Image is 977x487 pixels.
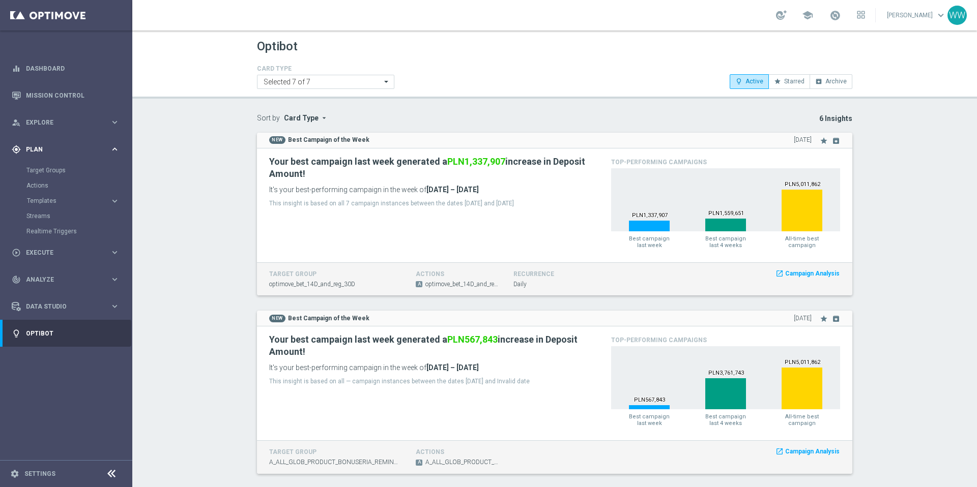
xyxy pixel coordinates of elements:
[12,118,21,127] i: person_search
[802,10,813,21] span: school
[416,460,422,466] span: A
[416,281,422,287] span: A
[12,248,21,257] i: play_circle_outline
[611,159,840,166] h4: Top-Performing Campaigns
[11,329,120,338] button: lightbulb Optibot
[820,315,828,323] i: star
[257,39,298,54] h1: Optibot
[820,310,828,323] button: star
[784,78,804,85] span: Starred
[269,156,588,180] h2: Your best campaign last week generated a increase in Deposit Amount!
[26,208,131,224] div: Streams
[820,132,828,145] button: star
[27,198,100,204] span: Templates
[26,303,110,310] span: Data Studio
[269,280,355,289] span: optimove_bet_14D_and_reg_30D
[794,136,812,144] span: [DATE]
[11,65,120,73] button: equalizer Dashboard
[426,363,479,372] b: [DATE] – [DATE]
[257,75,394,89] ng-select: Anomaly Detection, Best Campaign of the Week, Campaign with Long-Term Impact, Migration Alert, Re...
[269,458,400,467] span: A_ALL_GLOB_PRODUCT_BONUSERIA_REMINDER_ALL
[12,118,110,127] div: Explore
[425,458,498,467] span: A_ALL_GLOB_PRODUCT_BONUSERIA_DAILY_2
[110,196,120,206] i: keyboard_arrow_right
[785,359,821,366] text: PLN5,011,862
[426,186,479,194] b: [DATE] – [DATE]
[110,301,120,311] i: keyboard_arrow_right
[705,235,746,249] span: Best campaign last 4 weeks
[26,163,131,178] div: Target Groups
[832,315,840,323] i: archive
[775,269,784,278] i: launch
[284,114,319,122] span: Card Type
[12,248,110,257] div: Execute
[11,302,120,311] button: Data Studio keyboard_arrow_right
[26,277,110,283] span: Analyze
[775,447,784,456] i: launch
[425,280,498,289] span: optimove_bet_14D_and_reg_30D
[26,212,106,220] a: Streams
[24,471,55,477] a: Settings
[815,78,822,85] i: archive
[513,270,596,278] h4: recurrence
[829,132,840,145] button: archive
[11,276,120,284] button: track_changes Analyze keyboard_arrow_right
[12,64,21,73] i: equalizer
[288,136,369,143] strong: Best Campaign of the Week
[611,337,840,344] h4: Top-Performing Campaigns
[11,145,120,154] button: gps_fixed Plan keyboard_arrow_right
[110,144,120,154] i: keyboard_arrow_right
[12,145,110,154] div: Plan
[11,249,120,257] button: play_circle_outline Execute keyboard_arrow_right
[447,334,498,345] span: PLN567,843
[257,65,394,72] h4: CARD TYPE
[629,413,670,427] span: Best campaign last week
[26,178,131,193] div: Actions
[820,137,828,145] i: star
[947,6,967,25] div: WW
[785,269,840,278] span: Campaign Analysis
[785,181,821,188] text: PLN5,011,862
[26,193,131,208] div: Templates
[447,156,505,167] span: PLN1,337,907
[12,275,21,284] i: track_changes
[320,114,328,122] i: arrow_drop_down
[26,181,106,190] a: Actions
[26,227,106,235] a: Realtime Triggers
[269,136,285,144] span: NEW
[832,137,840,145] i: archive
[825,78,847,85] span: Archive
[12,82,120,109] div: Mission Control
[12,302,110,311] div: Data Studio
[26,119,110,126] span: Explore
[11,118,120,127] button: person_search Explore keyboard_arrow_right
[26,82,120,109] a: Mission Control
[269,363,588,372] p: It's your best-performing campaign in the week of
[288,315,369,322] strong: Best Campaign of the Week
[27,198,110,204] div: Templates
[110,275,120,284] i: keyboard_arrow_right
[785,447,840,456] span: Campaign Analysis
[12,145,21,154] i: gps_fixed
[935,10,946,21] span: keyboard_arrow_down
[782,235,822,249] span: All-time best campaign
[26,197,120,205] button: Templates keyboard_arrow_right
[110,248,120,257] i: keyboard_arrow_right
[26,320,120,347] a: Optibot
[12,320,120,347] div: Optibot
[708,370,744,376] text: PLN3,761,743
[269,270,400,278] h4: target group
[416,448,498,455] h4: actions
[629,235,670,249] span: Best campaign last week
[269,448,400,455] h4: target group
[735,78,742,85] i: lightbulb_outline
[26,166,106,174] a: Target Groups
[708,210,744,217] text: PLN1,559,651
